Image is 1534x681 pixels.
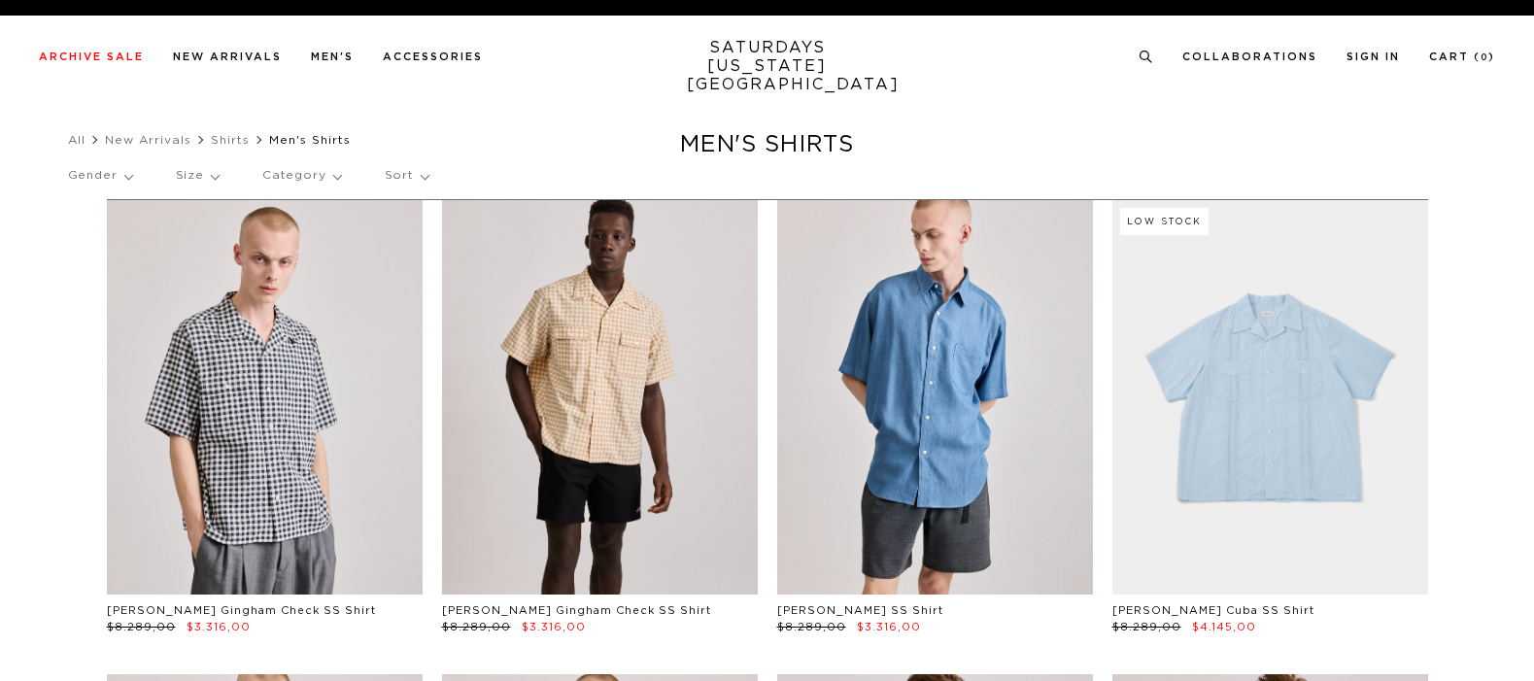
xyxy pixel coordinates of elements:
[1182,51,1317,62] a: Collaborations
[107,622,176,632] span: $8.289,00
[522,622,586,632] span: $3.316,00
[176,153,219,198] p: Size
[385,153,428,198] p: Sort
[687,39,847,94] a: SATURDAYS[US_STATE][GEOGRAPHIC_DATA]
[1120,208,1209,235] div: Low Stock
[269,134,351,146] span: Men's Shirts
[777,605,943,616] a: [PERSON_NAME] SS Shirt
[262,153,341,198] p: Category
[442,622,511,632] span: $8.289,00
[1481,53,1488,62] small: 0
[187,622,251,632] span: $3.316,00
[383,51,483,62] a: Accessories
[1347,51,1400,62] a: Sign In
[311,51,354,62] a: Men's
[39,51,144,62] a: Archive Sale
[777,622,846,632] span: $8.289,00
[107,605,376,616] a: [PERSON_NAME] Gingham Check SS Shirt
[1192,622,1256,632] span: $4.145,00
[442,605,711,616] a: [PERSON_NAME] Gingham Check SS Shirt
[857,622,921,632] span: $3.316,00
[1429,51,1495,62] a: Cart (0)
[1112,605,1314,616] a: [PERSON_NAME] Cuba SS Shirt
[68,134,85,146] a: All
[68,153,132,198] p: Gender
[1112,622,1181,632] span: $8.289,00
[105,134,191,146] a: New Arrivals
[211,134,250,146] a: Shirts
[173,51,282,62] a: New Arrivals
